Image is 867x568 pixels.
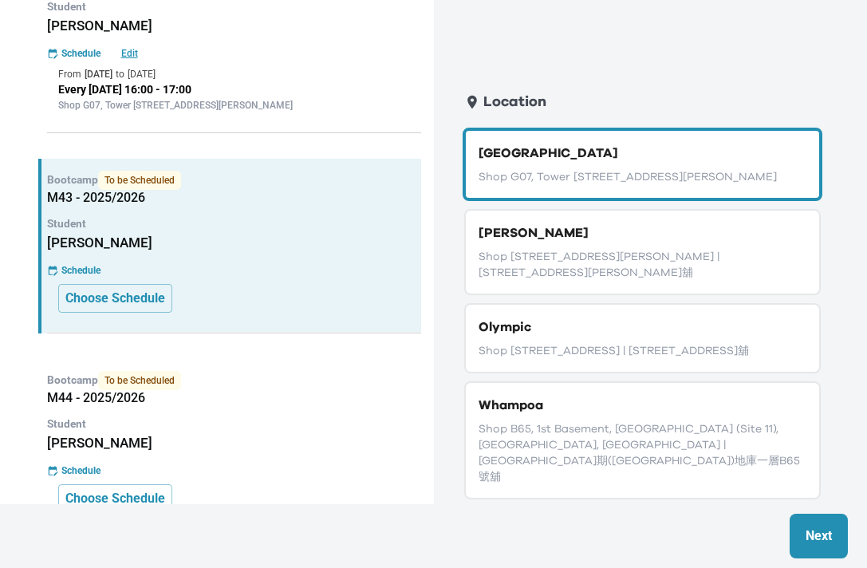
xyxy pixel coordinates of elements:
p: [DATE] [128,67,156,81]
p: Student [47,416,421,432]
p: Student [47,215,421,232]
p: Shop [STREET_ADDRESS][PERSON_NAME] | [STREET_ADDRESS][PERSON_NAME]舖 [479,249,807,281]
p: Every [DATE] 16:00 - 17:00 [58,81,410,98]
h6: [PERSON_NAME] [47,232,421,254]
span: To be Scheduled [98,171,181,190]
button: Next [790,514,848,558]
h5: M44 - 2025/2026 [47,390,421,406]
p: Olympic [479,318,807,337]
p: Shop [STREET_ADDRESS] | [STREET_ADDRESS]舖 [479,343,807,359]
h6: [PERSON_NAME] [47,432,421,454]
p: [DATE] [85,67,112,81]
p: [PERSON_NAME] [479,223,807,243]
button: Choose Schedule [58,284,172,313]
h6: [PERSON_NAME] [47,15,421,37]
p: to [116,67,124,81]
p: Next [806,527,832,546]
p: Shop G07, Tower [STREET_ADDRESS][PERSON_NAME] [58,98,410,112]
p: Schedule [61,46,100,61]
button: Edit [104,46,155,61]
h5: M43 - 2025/2026 [47,190,421,206]
p: Shop G07, Tower [STREET_ADDRESS][PERSON_NAME] [479,169,807,185]
p: Bootcamp [47,171,421,190]
p: From [58,67,81,81]
p: Whampoa [479,396,807,415]
p: [GEOGRAPHIC_DATA] [479,144,807,163]
button: Choose Schedule [58,484,172,513]
span: To be Scheduled [98,371,181,390]
p: Schedule [61,463,100,478]
p: Shop B65, 1st Basement, [GEOGRAPHIC_DATA] (Site 11), [GEOGRAPHIC_DATA], [GEOGRAPHIC_DATA] | [GEOG... [479,421,807,485]
p: Bootcamp [47,371,421,390]
p: Choose Schedule [65,289,165,308]
p: Location [483,91,546,113]
p: Schedule [61,263,100,278]
p: Choose Schedule [65,489,165,508]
